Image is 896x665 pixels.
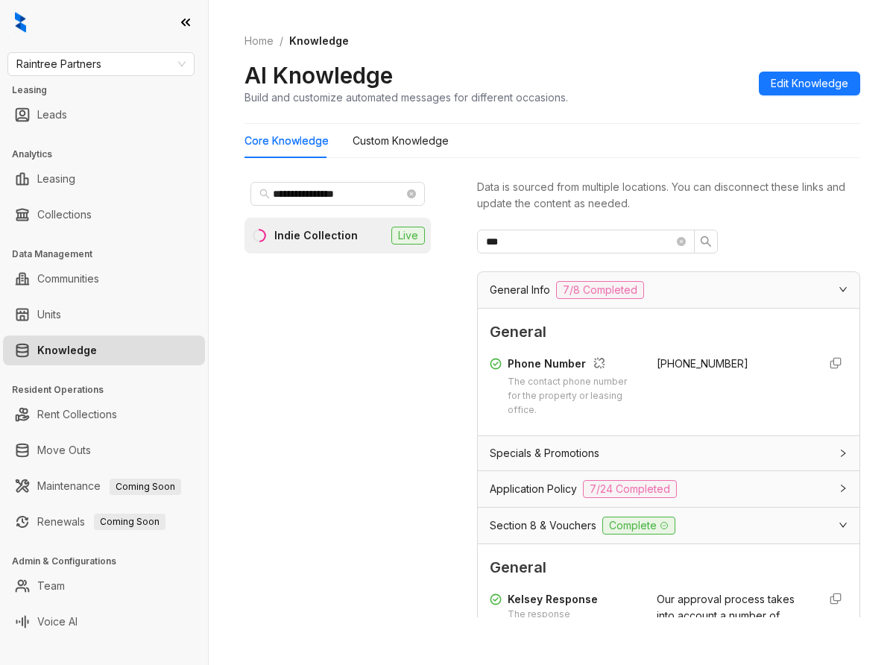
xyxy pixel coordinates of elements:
span: search [700,236,712,248]
a: Communities [37,264,99,294]
h2: AI Knowledge [244,61,393,89]
span: close-circle [677,237,686,246]
div: Custom Knowledge [353,133,449,149]
span: Application Policy [490,481,577,497]
li: Renewals [3,507,205,537]
a: Home [242,33,277,49]
span: collapsed [839,484,848,493]
div: General Info7/8 Completed [478,272,859,308]
span: search [259,189,270,199]
span: Live [391,227,425,245]
a: Rent Collections [37,400,117,429]
span: Knowledge [289,34,349,47]
div: The response [PERSON_NAME] should give about Section 8 and vouchers [508,608,639,650]
li: Leasing [3,164,205,194]
h3: Leasing [12,83,208,97]
li: Knowledge [3,335,205,365]
div: Core Knowledge [244,133,329,149]
h3: Resident Operations [12,383,208,397]
li: Rent Collections [3,400,205,429]
span: Coming Soon [94,514,165,530]
div: Build and customize automated messages for different occasions. [244,89,568,105]
a: Units [37,300,61,330]
li: Team [3,571,205,601]
span: Raintree Partners [16,53,186,75]
div: Section 8 & VouchersComplete [478,508,859,543]
h3: Admin & Configurations [12,555,208,568]
span: General Info [490,282,550,298]
div: Phone Number [508,356,639,375]
li: Leads [3,100,205,130]
span: General [490,556,848,579]
a: Move Outs [37,435,91,465]
a: Leads [37,100,67,130]
a: Collections [37,200,92,230]
span: General [490,321,848,344]
div: The contact phone number for the property or leasing office. [508,375,639,417]
span: [PHONE_NUMBER] [657,357,748,370]
a: Team [37,571,65,601]
li: Maintenance [3,471,205,501]
span: 7/24 Completed [583,480,677,498]
li: Units [3,300,205,330]
li: Voice AI [3,607,205,637]
button: Edit Knowledge [759,72,860,95]
span: Complete [602,517,675,535]
a: Voice AI [37,607,78,637]
span: close-circle [407,189,416,198]
span: Edit Knowledge [771,75,848,92]
div: Application Policy7/24 Completed [478,471,859,507]
span: 7/8 Completed [556,281,644,299]
h3: Data Management [12,248,208,261]
a: Knowledge [37,335,97,365]
div: Specials & Promotions [478,436,859,470]
img: logo [15,12,26,33]
span: collapsed [839,449,848,458]
span: Specials & Promotions [490,445,599,461]
div: Data is sourced from multiple locations. You can disconnect these links and update the content as... [477,179,860,212]
a: RenewalsComing Soon [37,507,165,537]
div: Indie Collection [274,227,358,244]
li: / [280,33,283,49]
li: Move Outs [3,435,205,465]
li: Communities [3,264,205,294]
a: Leasing [37,164,75,194]
span: Section 8 & Vouchers [490,517,596,534]
div: Kelsey Response [508,591,639,608]
li: Collections [3,200,205,230]
h3: Analytics [12,148,208,161]
span: expanded [839,285,848,294]
span: expanded [839,520,848,529]
span: Coming Soon [110,479,181,495]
